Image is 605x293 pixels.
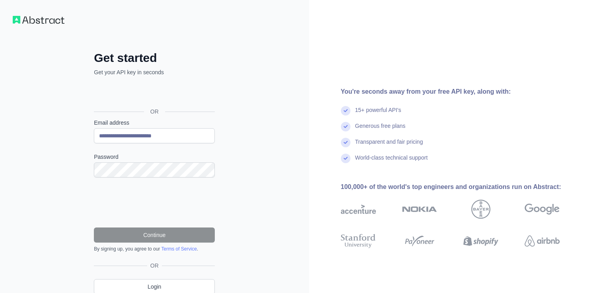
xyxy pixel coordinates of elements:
div: 15+ powerful API's [355,106,401,122]
iframe: Sign in with Google Button [90,85,217,102]
img: shopify [463,232,498,250]
img: payoneer [402,232,437,250]
img: check mark [341,138,350,147]
iframe: reCAPTCHA [94,187,215,218]
div: You're seconds away from your free API key, along with: [341,87,585,96]
div: Transparent and fair pricing [355,138,423,154]
div: World-class technical support [355,154,428,170]
div: Generous free plans [355,122,406,138]
img: stanford university [341,232,376,250]
img: check mark [341,122,350,131]
img: bayer [471,200,490,219]
label: Password [94,153,215,161]
img: accenture [341,200,376,219]
img: check mark [341,106,350,116]
label: Email address [94,119,215,127]
img: airbnb [525,232,560,250]
img: Workflow [13,16,64,24]
div: 100,000+ of the world's top engineers and organizations run on Abstract: [341,182,585,192]
span: OR [147,262,162,270]
h2: Get started [94,51,215,65]
img: google [525,200,560,219]
button: Continue [94,227,215,243]
img: check mark [341,154,350,163]
img: nokia [402,200,437,219]
div: By signing up, you agree to our . [94,246,215,252]
a: Terms of Service [161,246,196,252]
p: Get your API key in seconds [94,68,215,76]
span: OR [144,108,165,116]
